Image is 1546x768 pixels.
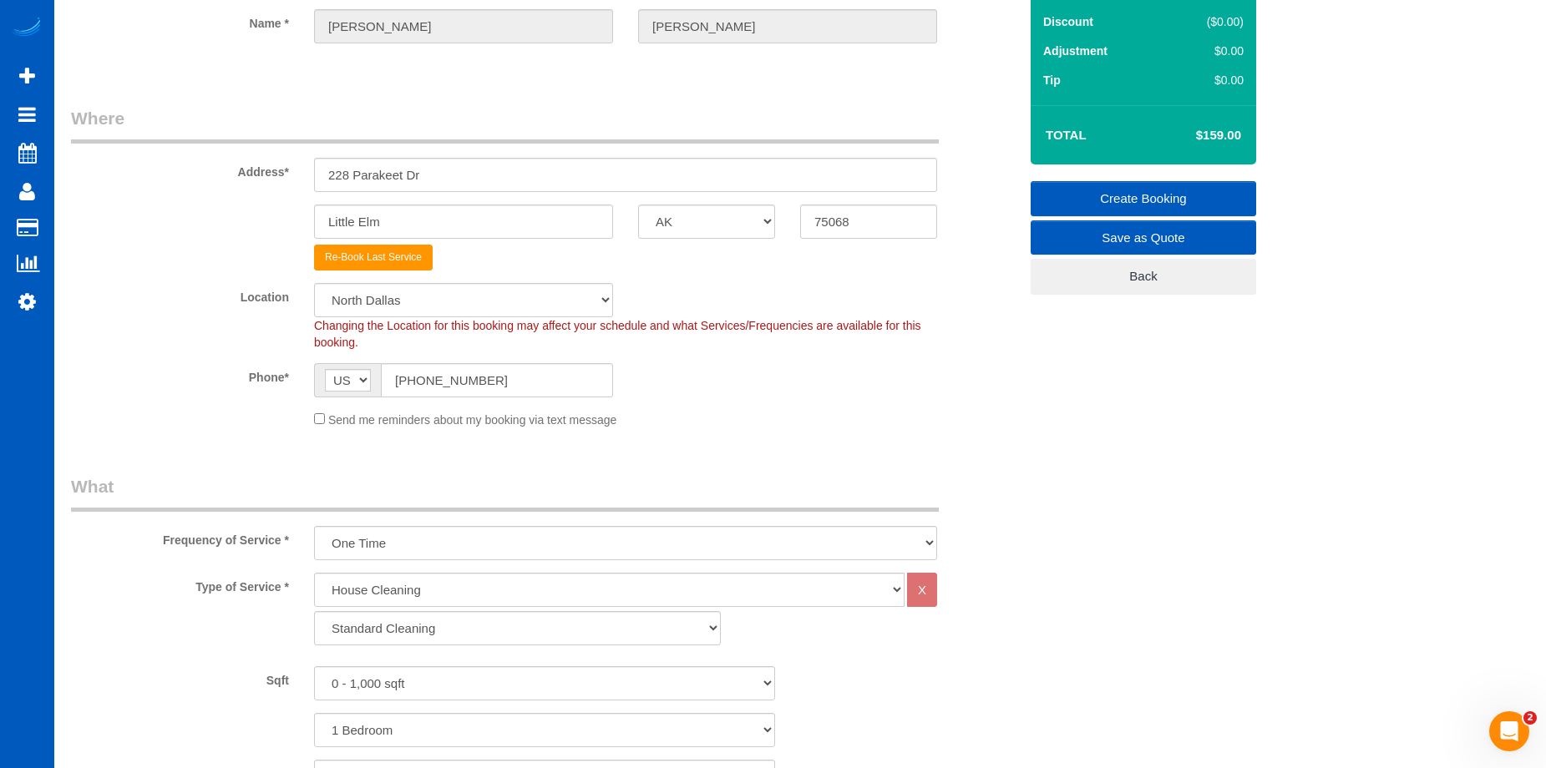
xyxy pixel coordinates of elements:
[1166,72,1244,88] div: $0.00
[71,106,939,144] legend: Where
[1166,43,1244,59] div: $0.00
[1031,220,1256,255] a: Save as Quote
[314,245,433,270] button: Re-Book Last Service
[58,363,302,386] label: Phone*
[1043,13,1093,30] label: Discount
[1031,259,1256,294] a: Back
[1043,72,1061,88] label: Tip
[1489,711,1529,751] iframe: Intercom live chat
[1043,43,1108,59] label: Adjustment
[314,9,613,43] input: First Name*
[58,573,302,595] label: Type of Service *
[71,474,939,512] legend: What
[58,158,302,180] label: Address*
[58,666,302,689] label: Sqft
[314,205,613,239] input: City*
[1146,129,1241,143] h4: $159.00
[638,9,937,43] input: Last Name*
[10,17,43,40] img: Automaid Logo
[1523,711,1537,725] span: 2
[381,363,613,397] input: Phone*
[314,319,921,349] span: Changing the Location for this booking may affect your schedule and what Services/Frequencies are...
[1031,181,1256,216] a: Create Booking
[328,413,617,427] span: Send me reminders about my booking via text message
[58,283,302,306] label: Location
[1046,128,1087,142] strong: Total
[1166,13,1244,30] div: ($0.00)
[58,9,302,32] label: Name *
[58,526,302,548] label: Frequency of Service *
[800,205,937,239] input: Zip Code*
